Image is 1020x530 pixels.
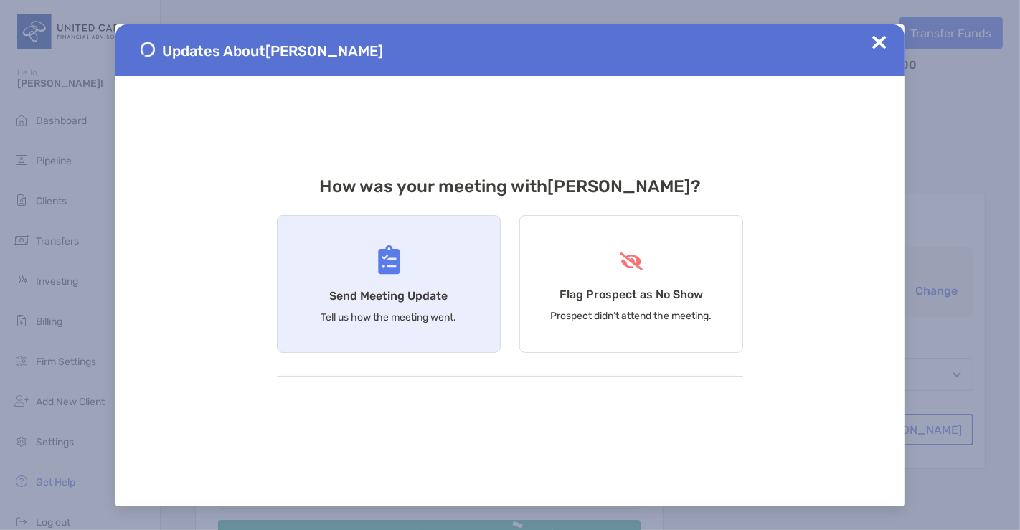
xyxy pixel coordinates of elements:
img: Send Meeting Update 1 [141,42,155,57]
img: Flag Prospect as No Show [618,252,645,270]
span: Updates About [PERSON_NAME] [162,42,383,60]
p: Prospect didn’t attend the meeting. [551,310,712,322]
img: Send Meeting Update [378,245,400,275]
img: Close Updates Zoe [872,35,887,49]
p: Tell us how the meeting went. [321,311,457,323]
h4: Flag Prospect as No Show [559,288,703,301]
h4: Send Meeting Update [330,289,448,303]
h3: How was your meeting with [PERSON_NAME] ? [277,176,743,197]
